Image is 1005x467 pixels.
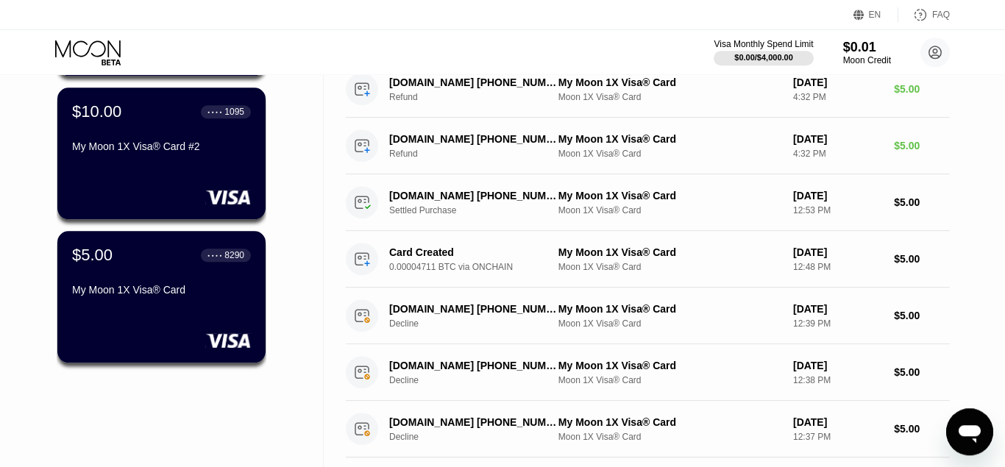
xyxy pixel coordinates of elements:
[389,375,570,385] div: Decline
[72,140,251,152] div: My Moon 1X Visa® Card #2
[224,107,244,117] div: 1095
[389,190,557,202] div: [DOMAIN_NAME] [PHONE_NUMBER] US
[793,149,882,159] div: 4:32 PM
[558,360,781,371] div: My Moon 1X Visa® Card
[389,262,570,272] div: 0.00004711 BTC via ONCHAIN
[898,7,950,22] div: FAQ
[346,118,950,174] div: [DOMAIN_NAME] [PHONE_NUMBER] USRefundMy Moon 1X Visa® CardMoon 1X Visa® Card[DATE]4:32 PM$5.00
[869,10,881,20] div: EN
[346,288,950,344] div: [DOMAIN_NAME] [PHONE_NUMBER] USDeclineMy Moon 1X Visa® CardMoon 1X Visa® Card[DATE]12:39 PM$5.00
[558,92,781,102] div: Moon 1X Visa® Card
[558,76,781,88] div: My Moon 1X Visa® Card
[558,190,781,202] div: My Moon 1X Visa® Card
[793,375,882,385] div: 12:38 PM
[932,10,950,20] div: FAQ
[558,149,781,159] div: Moon 1X Visa® Card
[793,432,882,442] div: 12:37 PM
[793,318,882,329] div: 12:39 PM
[558,246,781,258] div: My Moon 1X Visa® Card
[558,133,781,145] div: My Moon 1X Visa® Card
[558,205,781,215] div: Moon 1X Visa® Card
[894,140,950,151] div: $5.00
[207,110,222,114] div: ● ● ● ●
[389,318,570,329] div: Decline
[558,262,781,272] div: Moon 1X Visa® Card
[389,303,557,315] div: [DOMAIN_NAME] [PHONE_NUMBER] US
[558,318,781,329] div: Moon 1X Visa® Card
[346,401,950,457] div: [DOMAIN_NAME] [PHONE_NUMBER] USDeclineMy Moon 1X Visa® CardMoon 1X Visa® Card[DATE]12:37 PM$5.00
[793,416,882,428] div: [DATE]
[894,366,950,378] div: $5.00
[793,92,882,102] div: 4:32 PM
[346,231,950,288] div: Card Created0.00004711 BTC via ONCHAINMy Moon 1X Visa® CardMoon 1X Visa® Card[DATE]12:48 PM$5.00
[346,344,950,401] div: [DOMAIN_NAME] [PHONE_NUMBER] USDeclineMy Moon 1X Visa® CardMoon 1X Visa® Card[DATE]12:38 PM$5.00
[793,360,882,371] div: [DATE]
[714,39,813,65] div: Visa Monthly Spend Limit$0.00/$4,000.00
[793,205,882,215] div: 12:53 PM
[843,40,891,65] div: $0.01Moon Credit
[793,76,882,88] div: [DATE]
[894,253,950,265] div: $5.00
[894,423,950,435] div: $5.00
[72,102,121,121] div: $10.00
[946,408,993,455] iframe: Button to launch messaging window
[843,40,891,55] div: $0.01
[894,310,950,321] div: $5.00
[389,92,570,102] div: Refund
[558,416,781,428] div: My Moon 1X Visa® Card
[558,303,781,315] div: My Moon 1X Visa® Card
[853,7,898,22] div: EN
[734,53,793,62] div: $0.00 / $4,000.00
[207,253,222,257] div: ● ● ● ●
[558,375,781,385] div: Moon 1X Visa® Card
[793,190,882,202] div: [DATE]
[346,174,950,231] div: [DOMAIN_NAME] [PHONE_NUMBER] USSettled PurchaseMy Moon 1X Visa® CardMoon 1X Visa® Card[DATE]12:53...
[793,246,882,258] div: [DATE]
[793,133,882,145] div: [DATE]
[389,133,557,145] div: [DOMAIN_NAME] [PHONE_NUMBER] US
[346,61,950,118] div: [DOMAIN_NAME] [PHONE_NUMBER] USRefundMy Moon 1X Visa® CardMoon 1X Visa® Card[DATE]4:32 PM$5.00
[72,284,251,296] div: My Moon 1X Visa® Card
[714,39,813,49] div: Visa Monthly Spend Limit
[224,250,244,260] div: 8290
[389,149,570,159] div: Refund
[57,231,266,363] div: $5.00● ● ● ●8290My Moon 1X Visa® Card
[389,360,557,371] div: [DOMAIN_NAME] [PHONE_NUMBER] US
[793,303,882,315] div: [DATE]
[843,55,891,65] div: Moon Credit
[389,76,557,88] div: [DOMAIN_NAME] [PHONE_NUMBER] US
[894,196,950,208] div: $5.00
[389,246,557,258] div: Card Created
[389,432,570,442] div: Decline
[389,416,557,428] div: [DOMAIN_NAME] [PHONE_NUMBER] US
[72,246,113,265] div: $5.00
[558,432,781,442] div: Moon 1X Visa® Card
[793,262,882,272] div: 12:48 PM
[894,83,950,95] div: $5.00
[389,205,570,215] div: Settled Purchase
[57,88,266,219] div: $10.00● ● ● ●1095My Moon 1X Visa® Card #2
